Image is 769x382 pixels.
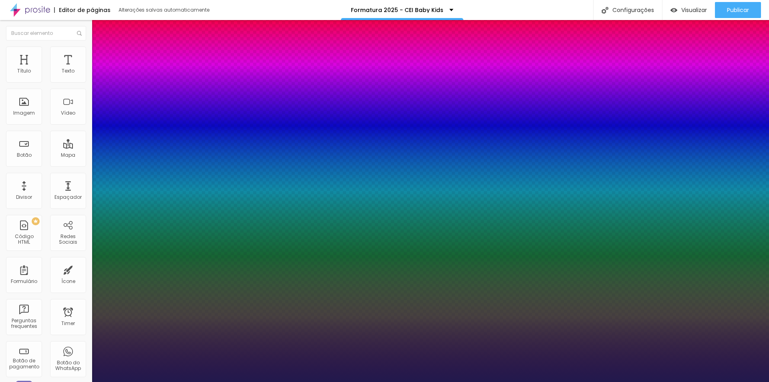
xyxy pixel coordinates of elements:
button: Publicar [715,2,761,18]
div: Espaçador [54,194,82,200]
div: Título [17,68,31,74]
img: Icone [77,31,82,36]
div: Timer [61,321,75,326]
img: view-1.svg [670,7,677,14]
p: Formatura 2025 - CEI Baby Kids [351,7,443,13]
div: Editor de páginas [54,7,111,13]
div: Imagem [13,110,35,116]
span: Visualizar [681,7,707,13]
button: Visualizar [662,2,715,18]
div: Texto [62,68,74,74]
div: Botão de pagamento [8,358,40,370]
div: Botão do WhatsApp [52,360,84,372]
div: Botão [17,152,32,158]
div: Redes Sociais [52,234,84,245]
div: Código HTML [8,234,40,245]
div: Formulário [11,279,37,284]
img: Icone [602,7,608,14]
div: Mapa [61,152,75,158]
div: Vídeo [61,110,75,116]
div: Ícone [61,279,75,284]
div: Alterações salvas automaticamente [119,8,211,12]
div: Divisor [16,194,32,200]
div: Perguntas frequentes [8,318,40,329]
input: Buscar elemento [6,26,86,40]
span: Publicar [727,7,749,13]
